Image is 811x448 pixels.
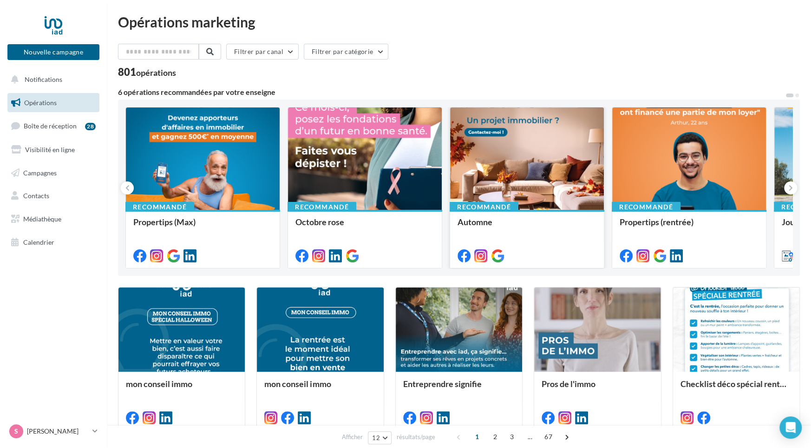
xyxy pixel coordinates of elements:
span: 2 [488,429,503,444]
a: Médiathèque [6,209,101,229]
div: Automne [458,217,596,236]
span: ... [523,429,537,444]
div: Opérations marketing [118,15,800,29]
div: Recommandé [288,202,356,212]
span: Médiathèque [23,215,61,223]
button: 12 [368,431,392,444]
span: Calendrier [23,238,54,246]
div: Recommandé [450,202,518,212]
p: [PERSON_NAME] [27,427,89,436]
div: 801 [118,67,176,77]
span: 1 [470,429,484,444]
div: mon conseil immo [264,379,376,398]
span: Opérations [24,99,57,107]
div: Propertips (Max) [133,217,272,236]
span: Visibilité en ligne [25,146,75,154]
div: Pros de l'immo [542,379,653,398]
div: Checklist déco spécial rentrée [680,379,792,398]
a: Opérations [6,93,101,113]
span: 67 [541,429,556,444]
span: Afficher [342,433,363,441]
div: mon conseil immo [126,379,237,398]
a: Calendrier [6,233,101,252]
div: Octobre rose [295,217,434,236]
div: opérations [136,68,176,77]
button: Filtrer par canal [226,44,299,60]
button: Nouvelle campagne [7,44,99,60]
span: Notifications [25,75,62,83]
button: Notifications [6,70,98,89]
div: Propertips (rentrée) [620,217,759,236]
a: Contacts [6,186,101,206]
a: Visibilité en ligne [6,140,101,160]
span: 12 [372,434,380,441]
div: 28 [85,123,96,130]
a: Boîte de réception28 [6,116,101,136]
span: Boîte de réception [24,122,77,130]
button: Filtrer par catégorie [304,44,388,60]
div: 6 opérations recommandées par votre enseigne [118,88,785,96]
a: Campagnes [6,163,101,183]
span: résultats/page [397,433,435,441]
span: Campagnes [23,168,57,176]
span: Contacts [23,192,49,200]
div: Recommandé [125,202,194,212]
div: Entreprendre signifie [403,379,515,398]
div: Recommandé [612,202,680,212]
div: Open Intercom Messenger [779,416,802,439]
a: S [PERSON_NAME] [7,422,99,440]
span: S [14,427,18,436]
span: 3 [504,429,519,444]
